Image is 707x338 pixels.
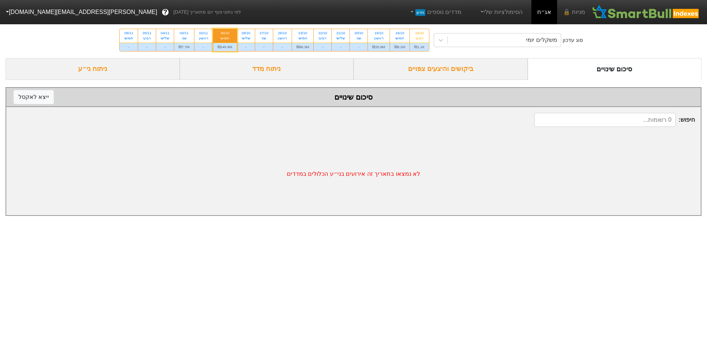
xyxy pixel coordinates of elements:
span: ? [163,7,167,17]
div: שני [354,36,363,41]
div: - [314,43,331,51]
div: 27/10 [260,31,268,36]
div: חמישי [394,36,405,41]
img: SmartBull [591,5,701,19]
div: 19/10 [372,31,385,36]
div: 04/11 [161,31,169,36]
div: חמישי [296,36,309,41]
div: 15/10 [414,31,425,36]
div: סוג עדכון [563,36,583,44]
div: 21/10 [336,31,345,36]
div: ניתוח מדד [180,58,354,80]
div: ביקושים והיצעים צפויים [353,58,528,80]
div: רביעי [143,36,151,41]
div: - [156,43,174,51]
div: שלישי [161,36,169,41]
span: חדש [415,9,425,16]
div: ₪145.9M [213,43,237,51]
div: ₪8.2M [390,43,409,51]
div: ראשון [199,36,208,41]
div: - [255,43,273,51]
a: מדדים נוספיםחדש [406,5,464,19]
div: ראשון [372,36,385,41]
div: סיכום שינויים [528,58,702,80]
span: לפי נתוני סוף יום מתאריך [DATE] [173,8,241,16]
div: 26/10 [278,31,287,36]
div: - [273,43,292,51]
div: סיכום שינויים [14,92,693,103]
button: ייצא לאקסל [14,90,54,104]
div: - [194,43,213,51]
div: משקלים יומי [526,36,557,45]
div: - [138,43,156,51]
div: ₪1.1K [410,43,429,51]
div: ₪25.8M [368,43,390,51]
div: 23/10 [296,31,309,36]
div: - [332,43,349,51]
div: לא נמצאו בתאריך זה אירועים בני״ע הכלולים במדדים [6,133,701,215]
div: ניתוח ני״ע [6,58,180,80]
input: 0 רשומות... [534,113,676,127]
div: 22/10 [318,31,327,36]
div: 06/11 [124,31,133,36]
div: חמישי [124,36,133,41]
a: הסימולציות שלי [476,5,525,19]
div: 28/10 [242,31,250,36]
div: 30/10 [218,31,232,36]
div: רביעי [414,36,425,41]
div: ראשון [278,36,287,41]
div: חמישי [218,36,232,41]
div: 20/10 [354,31,363,36]
div: רביעי [318,36,327,41]
div: 03/11 [179,31,189,36]
div: - [350,43,367,51]
div: ₪7.7M [174,43,194,51]
div: שלישי [336,36,345,41]
div: ₪66.3M [292,43,314,51]
div: 16/10 [394,31,405,36]
div: 05/11 [143,31,151,36]
div: שלישי [242,36,250,41]
div: שני [179,36,189,41]
span: חיפוש : [534,113,695,127]
div: שני [260,36,268,41]
div: - [120,43,138,51]
div: - [237,43,255,51]
div: 02/11 [199,31,208,36]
